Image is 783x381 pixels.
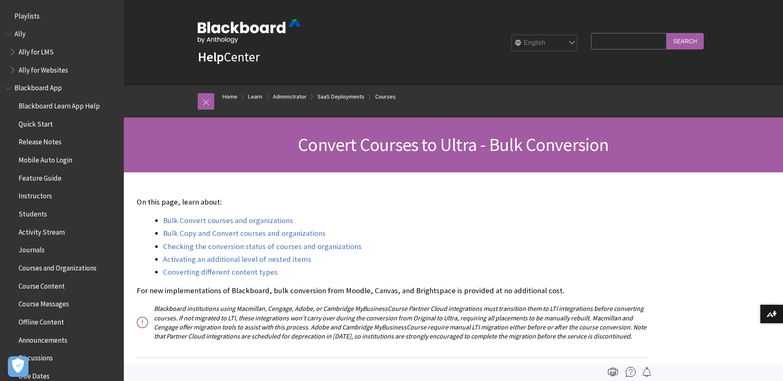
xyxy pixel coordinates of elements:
[19,117,53,128] span: Quick Start
[19,207,47,218] span: Students
[137,285,648,296] p: For new implementations of Blackboard, bulk conversion from Moodle, Canvas, and Brightspace is pr...
[667,33,704,49] input: Search
[19,225,65,236] span: Activity Stream
[14,81,62,92] span: Blackboard App
[19,369,50,380] span: Due Dates
[222,92,237,102] a: Home
[137,197,648,207] p: On this page, learn about:
[298,133,608,156] span: Convert Courses to Ultra - Bulk Conversion
[5,27,119,77] nav: Book outline for Anthology Ally Help
[512,35,578,52] select: Site Language Selector
[19,171,62,182] span: Feature Guide
[198,49,260,65] a: HelpCenter
[19,189,52,200] span: Instructors
[19,153,72,164] span: Mobile Auto Login
[19,261,97,272] span: Courses and Organizations
[163,242,362,252] a: Checking the conversion status of courses and organizations
[642,367,652,377] img: Follow this page
[163,216,293,226] a: Bulk Convert courses and organizations
[19,297,69,308] span: Course Messages
[14,27,26,38] span: Ally
[19,351,53,362] span: Discussions
[375,92,396,102] a: Courses
[14,9,40,20] span: Playlists
[163,228,326,238] a: Bulk Copy and Convert courses and organizations
[19,99,100,110] span: Blackboard Learn App Help
[19,279,65,290] span: Course Content
[19,243,45,254] span: Journals
[19,135,62,146] span: Release Notes
[19,315,64,326] span: Offline Content
[273,92,307,102] a: Administrator
[19,63,68,74] span: Ally for Websites
[163,254,311,264] a: Activating an additional level of nested items
[626,367,636,377] img: More help
[248,92,262,102] a: Learn
[19,333,67,344] span: Announcements
[198,49,224,65] strong: Help
[137,304,648,341] p: Blackboard institutions using Macmillan, Cengage, Adobe, or Cambridge MyBusinessCourse Partner Cl...
[608,367,618,377] img: Print
[8,356,28,377] button: Open Preferences
[5,9,119,23] nav: Book outline for Playlists
[163,267,278,277] a: Converting different content types
[317,92,364,102] a: SaaS Deployments
[19,45,54,56] span: Ally for LMS
[198,19,301,43] img: Blackboard by Anthology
